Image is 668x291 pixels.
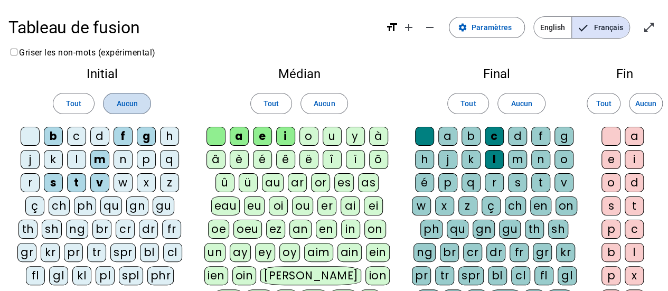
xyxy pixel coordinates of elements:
div: w [412,196,431,215]
div: en [530,196,551,215]
div: i [625,150,644,169]
div: b [601,243,620,262]
button: Tout [587,93,620,114]
div: y [346,127,365,146]
div: fl [26,266,45,285]
div: à [369,127,388,146]
div: oi [269,196,288,215]
div: s [601,196,620,215]
div: br [92,220,111,239]
span: Tout [66,97,81,110]
div: pl [96,266,115,285]
div: on [556,196,577,215]
div: t [625,196,644,215]
div: gu [499,220,521,239]
div: an [289,220,312,239]
span: Tout [460,97,476,110]
button: Tout [250,93,292,114]
div: n [114,150,133,169]
h2: Initial [17,68,187,80]
div: sh [548,220,568,239]
div: cl [511,266,530,285]
div: ô [369,150,388,169]
button: Entrer en plein écran [638,17,660,38]
div: a [438,127,457,146]
div: â [206,150,225,169]
div: w [114,173,133,192]
div: in [341,220,360,239]
button: Aucun [497,93,545,114]
div: th [525,220,544,239]
div: q [160,150,179,169]
div: on [364,220,386,239]
div: d [508,127,527,146]
div: qu [100,196,122,215]
div: k [44,150,63,169]
div: d [625,173,644,192]
div: ph [74,196,96,215]
div: ch [505,196,526,215]
div: l [67,150,86,169]
div: u [323,127,342,146]
mat-icon: settings [458,23,467,32]
div: l [485,150,504,169]
mat-icon: add [402,21,415,34]
div: a [230,127,249,146]
div: gr [533,243,552,262]
div: ng [66,220,88,239]
div: qu [447,220,468,239]
div: m [90,150,109,169]
div: ï [346,150,365,169]
div: dr [139,220,158,239]
div: phr [147,266,174,285]
div: cr [463,243,482,262]
div: c [67,127,86,146]
div: z [160,173,179,192]
h2: Fin [598,68,651,80]
div: è [230,150,249,169]
div: h [415,150,434,169]
div: spl [119,266,143,285]
div: o [299,127,318,146]
button: Aucun [629,93,663,114]
div: or [311,173,330,192]
div: bl [488,266,507,285]
div: ch [49,196,70,215]
div: ë [299,150,318,169]
mat-icon: remove [424,21,436,34]
div: t [67,173,86,192]
div: z [458,196,477,215]
div: br [440,243,459,262]
div: p [438,173,457,192]
div: ç [25,196,44,215]
div: o [554,150,573,169]
div: oin [232,266,257,285]
div: cl [163,243,182,262]
span: Aucun [116,97,137,110]
div: er [317,196,336,215]
div: x [625,266,644,285]
div: q [462,173,481,192]
span: Aucun [635,97,656,110]
div: fr [162,220,181,239]
label: Griser les non-mots (expérimental) [8,48,156,58]
div: m [508,150,527,169]
div: h [160,127,179,146]
div: ç [482,196,501,215]
div: oeu [233,220,262,239]
div: l [625,243,644,262]
span: English [534,17,571,38]
h2: Final [411,68,581,80]
div: f [114,127,133,146]
div: oy [279,243,300,262]
div: ê [276,150,295,169]
div: g [554,127,573,146]
div: î [323,150,342,169]
div: g [137,127,156,146]
div: spr [110,243,136,262]
h1: Tableau de fusion [8,11,377,44]
div: c [625,220,644,239]
div: b [462,127,481,146]
div: s [44,173,63,192]
div: ein [366,243,390,262]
